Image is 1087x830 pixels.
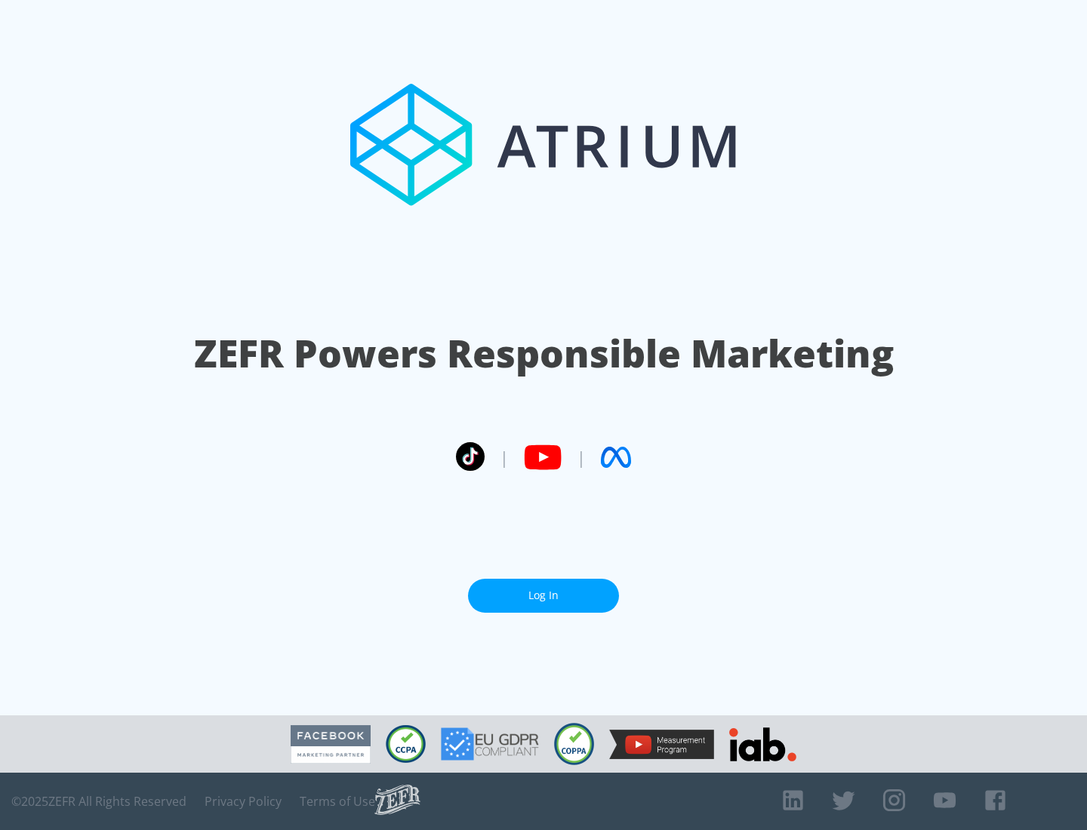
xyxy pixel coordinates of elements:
img: CCPA Compliant [386,725,426,763]
span: | [500,446,509,469]
img: GDPR Compliant [441,727,539,761]
span: © 2025 ZEFR All Rights Reserved [11,794,186,809]
img: IAB [729,727,796,761]
h1: ZEFR Powers Responsible Marketing [194,327,894,380]
img: COPPA Compliant [554,723,594,765]
span: | [577,446,586,469]
a: Privacy Policy [205,794,282,809]
a: Terms of Use [300,794,375,809]
img: YouTube Measurement Program [609,730,714,759]
a: Log In [468,579,619,613]
img: Facebook Marketing Partner [291,725,371,764]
